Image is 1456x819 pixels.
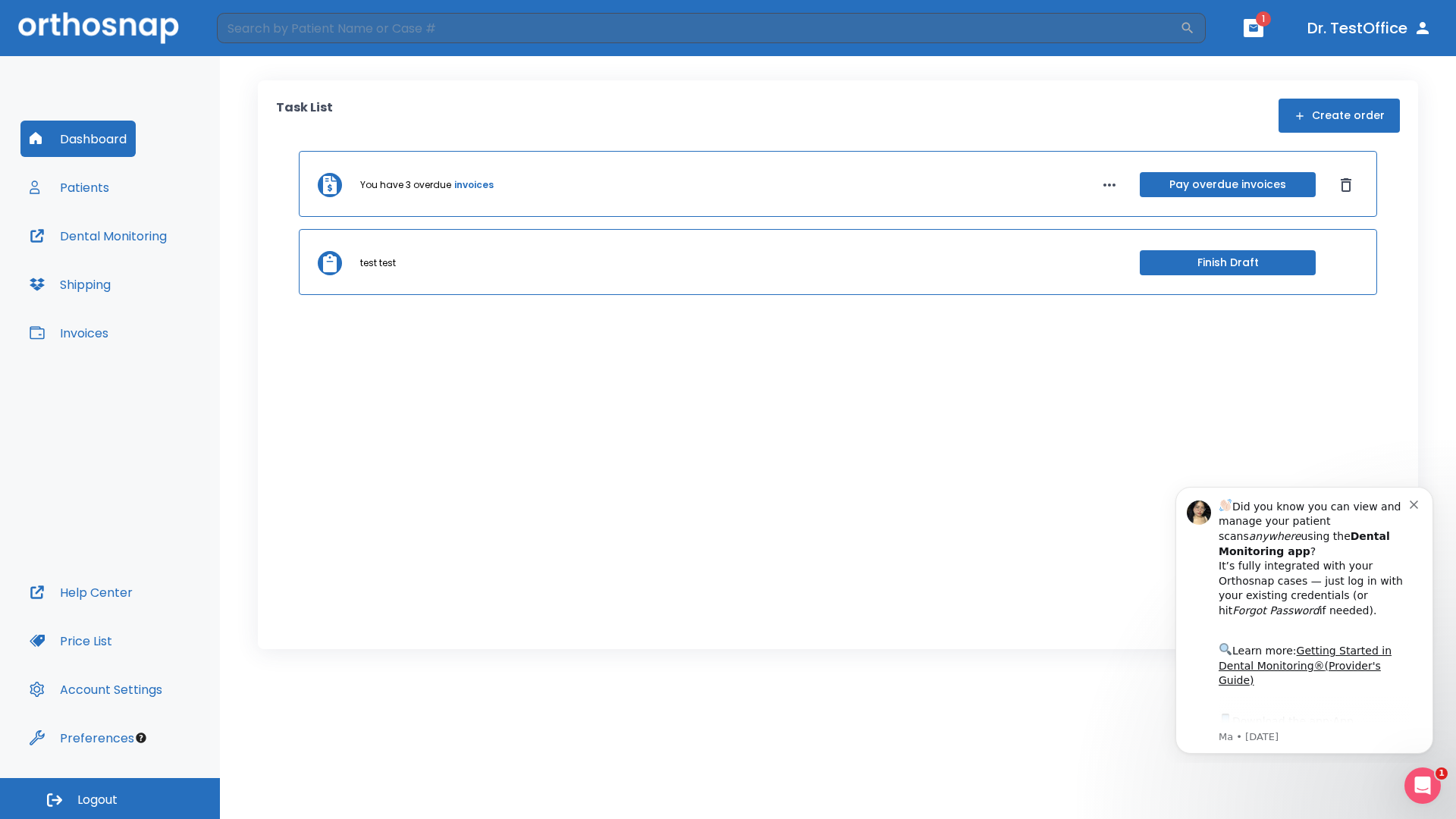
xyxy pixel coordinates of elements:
[66,242,201,269] a: App Store
[1140,172,1316,197] button: Pay overdue invoices
[1140,250,1316,275] button: Finish Draft
[66,257,257,271] p: Message from Ma, sent 8w ago
[1301,14,1438,42] button: Dr. TestOffice
[20,121,136,157] button: Dashboard
[20,266,120,303] button: Shipping
[134,731,148,745] div: Tooltip anchor
[77,792,118,808] span: Logout
[20,720,143,756] button: Preferences
[360,178,451,192] p: You have 3 overdue
[20,315,118,351] button: Invoices
[20,574,142,610] button: Help Center
[20,218,176,254] button: Dental Monitoring
[1256,11,1271,27] span: 1
[20,169,118,206] button: Patients
[1279,99,1400,133] button: Create order
[454,178,494,192] a: invoices
[20,671,171,708] button: Account Settings
[1334,173,1358,197] button: Dismiss
[1153,473,1456,763] iframe: Intercom notifications message
[1404,767,1441,804] iframe: Intercom live chat
[20,623,121,659] button: Price List
[66,238,257,315] div: Download the app: | ​ Let us know if you need help getting started!
[360,256,396,270] p: test test
[18,12,179,43] img: Orthosnap
[1436,767,1448,780] span: 1
[276,99,333,133] p: Task List
[257,24,269,36] button: Dismiss notification
[217,13,1180,43] input: Search by Patient Name or Case #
